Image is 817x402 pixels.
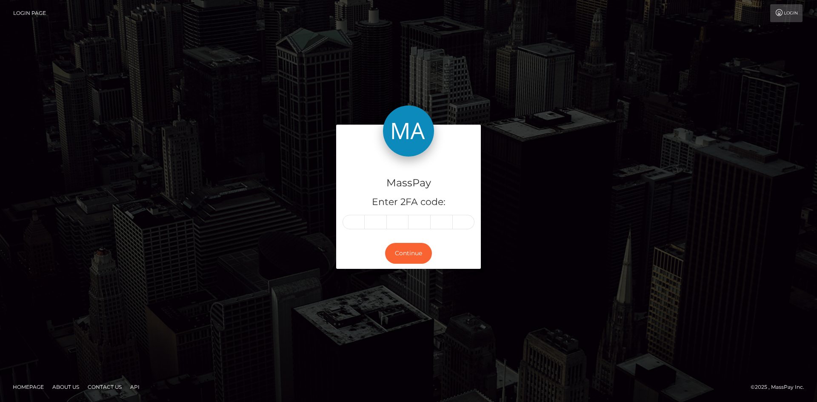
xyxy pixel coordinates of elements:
[49,380,83,393] a: About Us
[13,4,46,22] a: Login Page
[751,382,811,392] div: © 2025 , MassPay Inc.
[770,4,803,22] a: Login
[127,380,143,393] a: API
[383,105,434,157] img: MassPay
[343,196,474,209] h5: Enter 2FA code:
[9,380,47,393] a: Homepage
[385,243,432,264] button: Continue
[343,176,474,191] h4: MassPay
[84,380,125,393] a: Contact Us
